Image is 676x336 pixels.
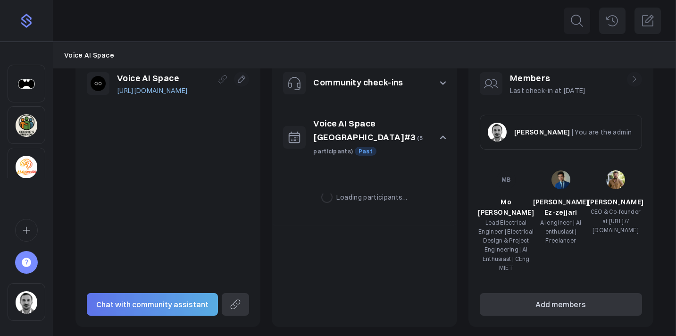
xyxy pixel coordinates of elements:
span: CEO & Co-founder at [URL] // [DOMAIN_NAME] [591,208,641,233]
button: Community check-ins [272,60,457,106]
span: | You are the admin [572,128,632,136]
img: h43bkvsr5et7tm34izh0kwce423c [16,73,37,95]
span: [PERSON_NAME] [514,128,570,136]
a: Community check-ins [313,77,403,88]
img: 28af0a1e3d4f40531edab4c731fc1aa6b0a27966.jpg [488,123,507,142]
img: MB [497,170,516,189]
button: Chat with community assistant [87,293,218,316]
img: 2jp1kfh9ib76c04m8niqu4f45e0u [16,156,37,178]
span: Lead Electrical Engineer | Electrical Design & Project Engineering | AI Enthusiast | CEng MIET [478,219,534,271]
span: [PERSON_NAME] Ez-zejjari [533,198,589,217]
img: 9mhdfgk8p09k1q6k3czsv07kq9ew [91,76,106,91]
span: Loading participants... [336,192,407,202]
a: Voice AI Space [GEOGRAPHIC_DATA]#3 [313,118,416,143]
h1: Members [510,72,586,85]
span: Ai engineer | Ai enthusiast | Freelancer [540,219,581,244]
button: Add members [480,293,642,316]
img: 28af0a1e3d4f40531edab4c731fc1aa6b0a27966.jpg [16,291,37,314]
h1: Voice AI Space [117,72,188,85]
img: 283bcf1aace382520968f9800dee7853efc4a0a0.jpg [551,170,570,189]
button: Voice AI Space [GEOGRAPHIC_DATA]#3 (5 participants) Past [272,106,457,169]
a: Voice AI Space [64,50,114,60]
img: 3pj2efuqyeig3cua8agrd6atck9r [16,114,37,137]
img: 632ca948b03dfaebc57bbfc727b44469cd770681.jpg [606,170,625,189]
span: [PERSON_NAME] [588,198,644,206]
a: [URL][DOMAIN_NAME] [117,85,188,96]
span: Past [355,147,376,156]
nav: Breadcrumb [64,50,665,60]
span: Mo [PERSON_NAME] [478,198,534,217]
p: Last check-in at [DATE] [510,85,586,96]
img: purple-logo-18f04229334c5639164ff563510a1dba46e1211543e89c7069427642f6c28bac.png [19,13,34,28]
